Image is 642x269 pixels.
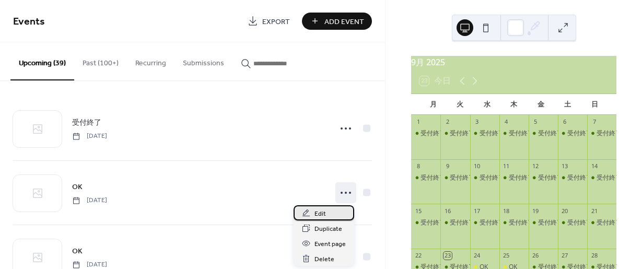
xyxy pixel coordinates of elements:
[74,42,127,79] button: Past (100+)
[567,173,592,182] div: 受付終了
[421,129,446,138] div: 受付終了
[127,42,174,79] button: Recurring
[10,42,74,80] button: Upcoming (39)
[503,252,510,260] div: 25
[174,42,232,79] button: Submissions
[529,129,558,138] div: 受付終了
[567,218,592,227] div: 受付終了
[509,218,534,227] div: 受付終了
[72,132,107,141] span: [DATE]
[480,218,505,227] div: 受付終了
[509,173,534,182] div: 受付終了
[597,173,622,182] div: 受付終了
[597,218,622,227] div: 受付終了
[509,129,534,138] div: 受付終了
[13,11,45,32] span: Events
[314,254,334,265] span: Delete
[527,94,554,115] div: 金
[450,218,475,227] div: 受付終了
[532,252,540,260] div: 26
[529,173,558,182] div: 受付終了
[302,13,372,30] button: Add Event
[561,162,569,170] div: 13
[421,173,446,182] div: 受付終了
[538,173,563,182] div: 受付終了
[72,182,83,193] span: OK
[503,162,510,170] div: 11
[503,207,510,215] div: 18
[72,116,101,128] a: 受付終了
[443,162,451,170] div: 9
[581,94,608,115] div: 日
[414,162,422,170] div: 8
[72,246,83,257] span: OK
[443,207,451,215] div: 16
[538,129,563,138] div: 受付終了
[499,129,529,138] div: 受付終了
[443,118,451,126] div: 2
[561,118,569,126] div: 6
[240,13,298,30] a: Export
[473,252,481,260] div: 24
[558,173,587,182] div: 受付終了
[314,224,342,235] span: Duplicate
[480,129,505,138] div: 受付終了
[450,173,475,182] div: 受付終了
[590,162,598,170] div: 14
[558,218,587,227] div: 受付終了
[470,218,499,227] div: 受付終了
[443,252,451,260] div: 23
[597,129,622,138] div: 受付終了
[411,56,616,68] div: 9月 2025
[473,207,481,215] div: 17
[503,118,510,126] div: 4
[72,181,83,193] a: OK
[314,208,326,219] span: Edit
[554,94,581,115] div: 土
[450,129,475,138] div: 受付終了
[72,196,107,205] span: [DATE]
[440,218,470,227] div: 受付終了
[262,16,290,27] span: Export
[411,129,440,138] div: 受付終了
[499,218,529,227] div: 受付終了
[324,16,364,27] span: Add Event
[421,218,446,227] div: 受付終了
[561,207,569,215] div: 20
[414,252,422,260] div: 22
[558,129,587,138] div: 受付終了
[590,118,598,126] div: 7
[473,118,481,126] div: 3
[480,173,505,182] div: 受付終了
[532,118,540,126] div: 5
[473,94,500,115] div: 水
[590,252,598,260] div: 28
[473,162,481,170] div: 10
[538,218,563,227] div: 受付終了
[314,239,346,250] span: Event page
[447,94,474,115] div: 火
[414,118,422,126] div: 1
[567,129,592,138] div: 受付終了
[72,245,83,257] a: OK
[529,218,558,227] div: 受付終了
[411,218,440,227] div: 受付終了
[590,207,598,215] div: 21
[440,129,470,138] div: 受付終了
[470,173,499,182] div: 受付終了
[411,173,440,182] div: 受付終了
[587,218,616,227] div: 受付終了
[440,173,470,182] div: 受付終了
[72,118,101,128] span: 受付終了
[532,162,540,170] div: 12
[499,173,529,182] div: 受付終了
[532,207,540,215] div: 19
[587,129,616,138] div: 受付終了
[419,94,447,115] div: 月
[470,129,499,138] div: 受付終了
[414,207,422,215] div: 15
[500,94,528,115] div: 木
[561,252,569,260] div: 27
[587,173,616,182] div: 受付終了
